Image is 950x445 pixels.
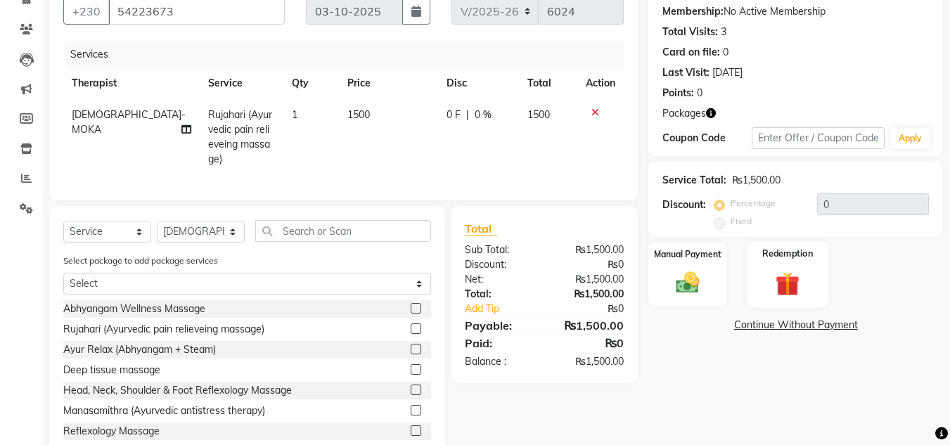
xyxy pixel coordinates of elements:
div: Points: [662,86,694,101]
div: Head, Neck, Shoulder & Foot Reflexology Massage [63,383,292,398]
th: Qty [283,67,339,99]
span: Total [465,221,497,236]
span: 1 [292,108,297,121]
th: Total [519,67,577,99]
span: Packages [662,106,706,121]
div: Ayur Relax (Abhyangam + Steam) [63,342,216,357]
th: Action [577,67,624,99]
input: Search or Scan [255,220,431,242]
div: Total Visits: [662,25,718,39]
div: Discount: [662,198,706,212]
th: Disc [438,67,519,99]
div: Payable: [454,317,544,334]
div: ₨1,500.00 [544,317,634,334]
div: ₨1,500.00 [544,243,634,257]
div: ₨0 [560,302,635,316]
div: Coupon Code [662,131,751,146]
div: ₨0 [544,335,634,352]
span: 1500 [527,108,550,121]
div: Service Total: [662,173,726,188]
div: Membership: [662,4,724,19]
div: ₨1,500.00 [732,173,781,188]
button: Apply [890,128,930,149]
div: No Active Membership [662,4,929,19]
th: Price [339,67,439,99]
div: ₨1,500.00 [544,287,634,302]
div: 3 [721,25,726,39]
div: Discount: [454,257,544,272]
span: [DEMOGRAPHIC_DATA]-MOKA [72,108,186,136]
th: Therapist [63,67,200,99]
div: Balance : [454,354,544,369]
label: Fixed [731,215,752,228]
a: Continue Without Payment [651,318,940,333]
div: 0 [723,45,728,60]
label: Redemption [763,247,814,260]
th: Service [200,67,283,99]
div: Total: [454,287,544,302]
div: Last Visit: [662,65,710,80]
label: Select package to add package services [63,254,218,267]
div: Abhyangam Wellness Massage [63,302,205,316]
div: Reflexology Massage [63,424,160,439]
span: Rujahari (Ayurvedic pain relieveing massage) [208,108,272,165]
label: Manual Payment [654,248,721,261]
div: Card on file: [662,45,720,60]
div: Manasamithra (Ayurvedic antistress therapy) [63,404,265,418]
img: _gift.svg [768,269,807,299]
div: [DATE] [712,65,743,80]
div: Net: [454,272,544,287]
input: Enter Offer / Coupon Code [752,127,885,149]
div: ₨1,500.00 [544,272,634,287]
span: 0 % [475,108,492,122]
div: Rujahari (Ayurvedic pain relieveing massage) [63,322,264,337]
div: ₨1,500.00 [544,354,634,369]
div: Deep tissue massage [63,363,160,378]
div: Services [65,41,634,67]
a: Add Tip [454,302,559,316]
label: Percentage [731,197,776,209]
span: | [466,108,469,122]
span: 0 F [447,108,461,122]
div: ₨0 [544,257,634,272]
div: Sub Total: [454,243,544,257]
img: _cash.svg [669,269,707,296]
span: 1500 [347,108,370,121]
div: 0 [697,86,702,101]
div: Paid: [454,335,544,352]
